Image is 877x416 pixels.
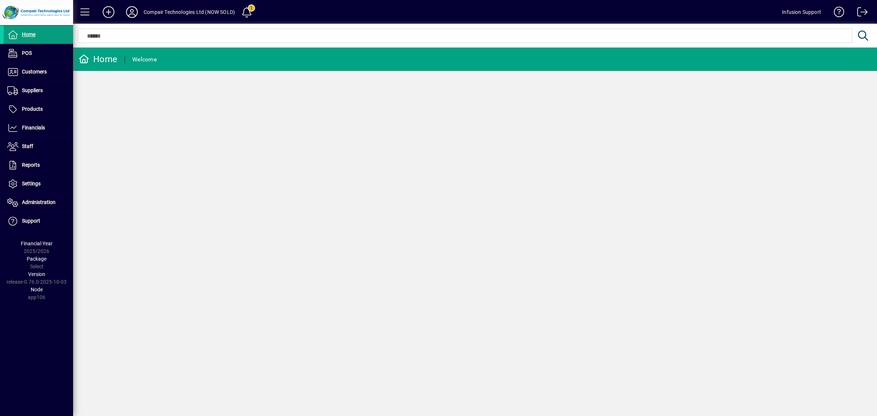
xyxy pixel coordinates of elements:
[22,106,43,112] span: Products
[22,87,43,93] span: Suppliers
[22,181,41,186] span: Settings
[132,54,157,65] div: Welcome
[828,1,844,25] a: Knowledge Base
[27,256,46,262] span: Package
[97,5,120,19] button: Add
[22,125,45,131] span: Financials
[852,1,868,25] a: Logout
[4,175,73,193] a: Settings
[120,5,144,19] button: Profile
[782,6,821,18] div: Infusion Support
[22,31,35,37] span: Home
[4,212,73,230] a: Support
[4,63,73,81] a: Customers
[22,143,33,149] span: Staff
[4,44,73,63] a: POS
[22,218,40,224] span: Support
[22,199,56,205] span: Administration
[31,287,43,292] span: Node
[4,156,73,174] a: Reports
[4,119,73,137] a: Financials
[4,137,73,156] a: Staff
[28,271,45,277] span: Version
[4,82,73,100] a: Suppliers
[22,69,47,75] span: Customers
[144,6,235,18] div: Compair Technologies Ltd (NOW SOLD)
[21,241,53,246] span: Financial Year
[4,193,73,212] a: Administration
[79,53,117,65] div: Home
[22,50,32,56] span: POS
[4,100,73,118] a: Products
[22,162,40,168] span: Reports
